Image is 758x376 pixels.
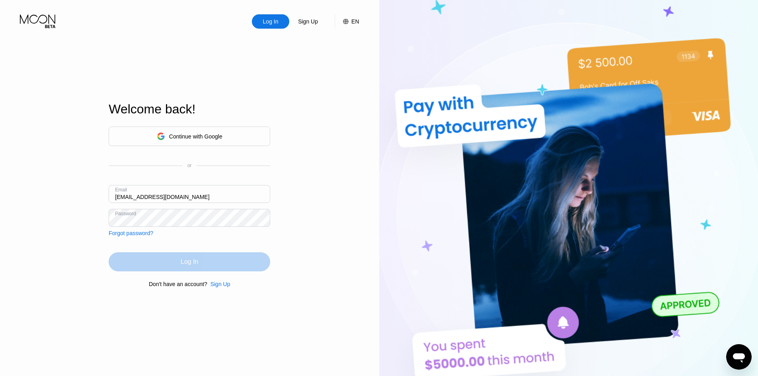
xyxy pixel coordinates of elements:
[115,187,127,193] div: Email
[297,18,319,25] div: Sign Up
[335,14,359,29] div: EN
[115,211,136,216] div: Password
[109,230,153,236] div: Forgot password?
[149,281,207,287] div: Don't have an account?
[289,14,327,29] div: Sign Up
[726,344,752,370] iframe: Кнопка запуска окна обмена сообщениями
[252,14,289,29] div: Log In
[210,281,230,287] div: Sign Up
[181,258,198,266] div: Log In
[187,163,192,168] div: or
[207,281,230,287] div: Sign Up
[109,102,270,117] div: Welcome back!
[262,18,279,25] div: Log In
[169,133,222,140] div: Continue with Google
[109,127,270,146] div: Continue with Google
[351,18,359,25] div: EN
[109,252,270,271] div: Log In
